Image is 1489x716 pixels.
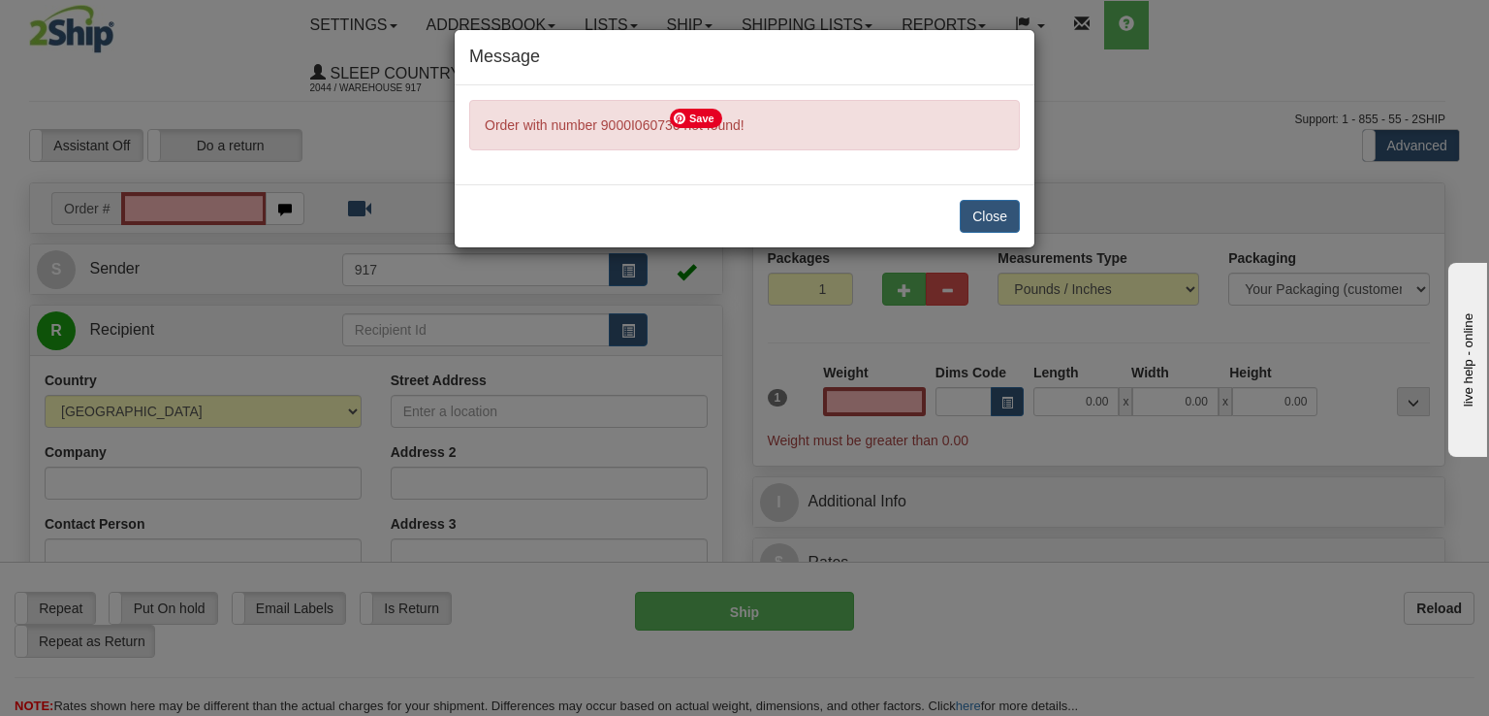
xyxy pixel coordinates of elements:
[1444,259,1487,457] iframe: chat widget
[469,45,1020,70] h4: Message
[15,16,179,31] div: live help - online
[485,117,744,133] span: Order with number 9000I060736 not found!
[670,109,722,128] span: Save
[960,200,1020,233] button: Close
